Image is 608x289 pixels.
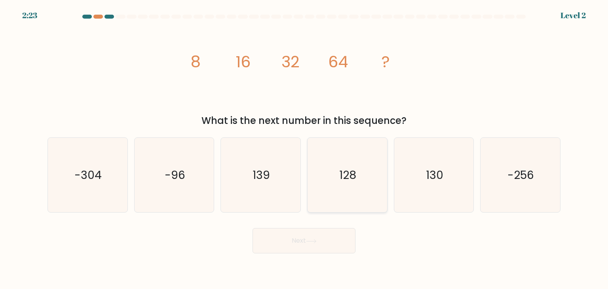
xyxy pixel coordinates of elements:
text: -256 [508,167,534,183]
text: 139 [253,167,270,183]
tspan: 8 [191,51,201,73]
text: -96 [165,167,185,183]
tspan: ? [382,51,390,73]
tspan: 16 [236,51,251,73]
text: 128 [340,167,357,183]
div: 2:23 [22,10,37,21]
tspan: 32 [281,51,300,73]
div: Level 2 [560,10,586,21]
div: What is the next number in this sequence? [52,114,556,128]
text: 130 [426,167,443,183]
button: Next [253,228,355,253]
text: -304 [75,167,102,183]
tspan: 64 [328,51,348,73]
